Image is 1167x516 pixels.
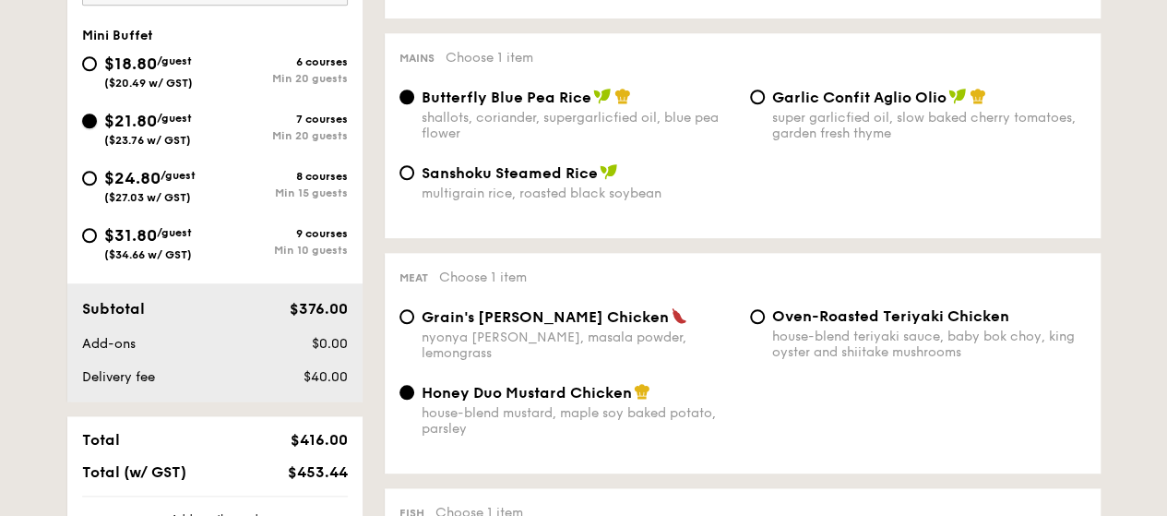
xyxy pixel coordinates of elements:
[104,134,191,147] span: ($23.76 w/ GST)
[157,226,192,239] span: /guest
[82,369,155,385] span: Delivery fee
[399,52,435,65] span: Mains
[422,330,735,361] div: nyonya [PERSON_NAME], masala powder, lemongrass
[215,55,348,68] div: 6 courses
[422,186,735,201] div: multigrain rice, roasted black soybean
[215,227,348,240] div: 9 courses
[634,383,650,400] img: icon-chef-hat.a58ddaea.svg
[161,169,196,182] span: /guest
[772,89,947,106] span: Garlic Confit Aglio Olio
[82,171,97,186] input: $24.80/guest($27.03 w/ GST)8 coursesMin 15 guests
[399,90,414,104] input: Butterfly Blue Pea Riceshallots, coriander, supergarlicfied oil, blue pea flower
[614,88,631,104] img: icon-chef-hat.a58ddaea.svg
[399,271,428,284] span: Meat
[82,300,145,318] span: Subtotal
[82,463,186,481] span: Total (w/ GST)
[303,369,347,385] span: $40.00
[215,244,348,257] div: Min 10 guests
[600,163,618,180] img: icon-vegan.f8ff3823.svg
[104,111,157,131] span: $21.80
[82,56,97,71] input: $18.80/guest($20.49 w/ GST)6 coursesMin 20 guests
[287,463,347,481] span: $453.44
[772,307,1009,325] span: Oven-Roasted Teriyaki Chicken
[104,54,157,74] span: $18.80
[422,384,632,402] span: Honey Duo Mustard Chicken
[215,113,348,126] div: 7 courses
[750,90,765,104] input: Garlic Confit Aglio Oliosuper garlicfied oil, slow baked cherry tomatoes, garden fresh thyme
[671,307,687,324] img: icon-spicy.37a8142b.svg
[772,110,1086,141] div: super garlicfied oil, slow baked cherry tomatoes, garden fresh thyme
[422,164,598,182] span: Sanshoku Steamed Rice
[215,129,348,142] div: Min 20 guests
[422,405,735,437] div: house-blend mustard, maple soy baked potato, parsley
[593,88,612,104] img: icon-vegan.f8ff3823.svg
[215,186,348,199] div: Min 15 guests
[104,248,192,261] span: ($34.66 w/ GST)
[399,309,414,324] input: Grain's [PERSON_NAME] Chickennyonya [PERSON_NAME], masala powder, lemongrass
[157,112,192,125] span: /guest
[82,336,136,352] span: Add-ons
[82,28,153,43] span: Mini Buffet
[104,168,161,188] span: $24.80
[750,309,765,324] input: Oven-Roasted Teriyaki Chickenhouse-blend teriyaki sauce, baby bok choy, king oyster and shiitake ...
[215,72,348,85] div: Min 20 guests
[157,54,192,67] span: /guest
[290,431,347,449] span: $416.00
[82,431,120,449] span: Total
[399,165,414,180] input: Sanshoku Steamed Ricemultigrain rice, roasted black soybean
[311,336,347,352] span: $0.00
[422,308,669,326] span: Grain's [PERSON_NAME] Chicken
[439,270,527,285] span: Choose 1 item
[970,88,986,104] img: icon-chef-hat.a58ddaea.svg
[422,110,735,141] div: shallots, coriander, supergarlicfied oil, blue pea flower
[82,114,97,128] input: $21.80/guest($23.76 w/ GST)7 coursesMin 20 guests
[948,88,967,104] img: icon-vegan.f8ff3823.svg
[82,228,97,243] input: $31.80/guest($34.66 w/ GST)9 coursesMin 10 guests
[772,329,1086,360] div: house-blend teriyaki sauce, baby bok choy, king oyster and shiitake mushrooms
[104,191,191,204] span: ($27.03 w/ GST)
[399,385,414,400] input: Honey Duo Mustard Chickenhouse-blend mustard, maple soy baked potato, parsley
[104,225,157,246] span: $31.80
[215,170,348,183] div: 8 courses
[104,77,193,90] span: ($20.49 w/ GST)
[289,300,347,318] span: $376.00
[446,50,533,66] span: Choose 1 item
[422,89,591,106] span: Butterfly Blue Pea Rice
